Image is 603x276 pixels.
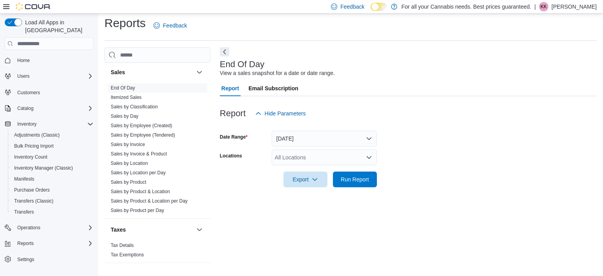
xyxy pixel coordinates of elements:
button: Next [220,47,229,57]
span: Settings [14,254,93,264]
a: Tax Details [111,243,134,248]
a: Tax Exemptions [111,252,144,258]
span: KK [541,2,547,11]
button: Home [2,55,97,66]
button: Transfers (Classic) [8,196,97,207]
a: Home [14,56,33,65]
button: Taxes [111,226,193,234]
span: Inventory [14,119,93,129]
span: Inventory Manager (Classic) [14,165,73,171]
span: Sales by Product & Location per Day [111,198,188,204]
a: Adjustments (Classic) [11,130,63,140]
a: Inventory Manager (Classic) [11,163,76,173]
a: Inventory Count [11,152,51,162]
label: Locations [220,153,242,159]
span: Bulk Pricing Import [14,143,54,149]
span: Transfers (Classic) [14,198,53,204]
h3: End Of Day [220,60,265,69]
button: Inventory Count [8,152,97,163]
span: Sales by Invoice [111,141,145,148]
button: Adjustments (Classic) [8,130,97,141]
span: Customers [14,87,93,97]
button: Transfers [8,207,97,218]
span: Sales by Employee (Tendered) [111,132,175,138]
button: Reports [2,238,97,249]
label: Date Range [220,134,248,140]
a: Sales by Employee (Created) [111,123,172,128]
button: Catalog [2,103,97,114]
span: Sales by Location [111,160,148,166]
button: Hide Parameters [252,106,309,121]
h3: Sales [111,68,125,76]
a: Bulk Pricing Import [11,141,57,151]
span: Inventory Manager (Classic) [11,163,93,173]
a: Sales by Classification [111,104,158,110]
p: For all your Cannabis needs. Best prices guaranteed. [401,2,531,11]
span: Users [17,73,29,79]
p: [PERSON_NAME] [552,2,597,11]
button: Users [14,71,33,81]
span: Transfers (Classic) [11,196,93,206]
button: Sales [111,68,193,76]
span: Report [221,80,239,96]
a: Sales by Invoice [111,142,145,147]
div: Taxes [104,241,210,263]
a: Manifests [11,174,37,184]
a: Sales by Product & Location [111,189,170,194]
h3: Report [220,109,246,118]
div: Kate Kerschner [539,2,548,11]
span: Itemized Sales [111,94,142,101]
a: Sales by Invoice & Product [111,151,167,157]
span: Run Report [341,175,369,183]
a: Feedback [150,18,190,33]
button: Bulk Pricing Import [8,141,97,152]
span: Operations [14,223,93,232]
span: Manifests [11,174,93,184]
span: Catalog [17,105,33,111]
span: Operations [17,225,40,231]
div: Sales [104,83,210,218]
span: Manifests [14,176,34,182]
button: Catalog [14,104,37,113]
span: Feedback [340,3,364,11]
h1: Reports [104,15,146,31]
button: Inventory [14,119,40,129]
span: Reports [14,239,93,248]
span: End Of Day [111,85,135,91]
span: Feedback [163,22,187,29]
div: View a sales snapshot for a date or date range. [220,69,335,77]
span: Adjustments (Classic) [14,132,60,138]
p: | [534,2,536,11]
img: Cova [16,3,51,11]
button: Purchase Orders [8,185,97,196]
button: Reports [14,239,37,248]
span: Inventory [17,121,37,127]
span: Sales by Product [111,179,146,185]
a: Itemized Sales [111,95,142,100]
button: Users [2,71,97,82]
span: Export [288,172,323,187]
button: Open list of options [366,154,372,161]
span: Inventory Count [11,152,93,162]
a: Customers [14,88,43,97]
span: Hide Parameters [265,110,306,117]
a: Purchase Orders [11,185,53,195]
h3: Taxes [111,226,126,234]
button: [DATE] [272,131,377,146]
span: Transfers [11,207,93,217]
a: Settings [14,255,37,264]
button: Sales [195,68,204,77]
a: Sales by Location per Day [111,170,166,175]
span: Home [17,57,30,64]
span: Users [14,71,93,81]
span: Home [14,55,93,65]
span: Sales by Product & Location [111,188,170,195]
span: Transfers [14,209,34,215]
button: Settings [2,254,97,265]
button: Manifests [8,174,97,185]
span: Purchase Orders [14,187,50,193]
button: Inventory [2,119,97,130]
